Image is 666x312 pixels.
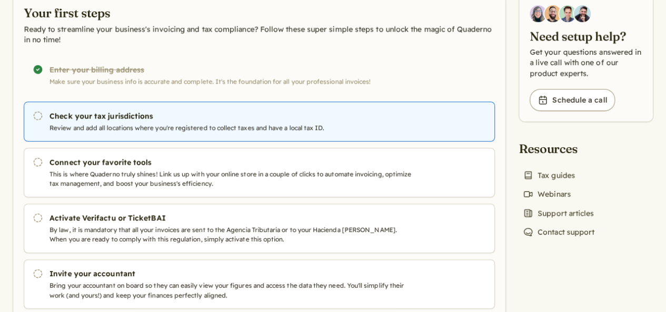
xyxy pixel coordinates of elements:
[24,204,495,253] a: Activate Verifactu or TicketBAI By law, it is mandatory that all your invoices are sent to the Ag...
[49,157,415,167] h3: Connect your favorite tools
[574,5,591,22] img: Javier Rubio, DevRel at Quaderno
[519,168,579,183] a: Tax guides
[530,89,615,111] a: Schedule a call
[519,187,575,202] a: Webinars
[24,102,495,142] a: Check your tax jurisdictions Review and add all locations where you're registered to collect taxe...
[49,225,415,244] p: By law, it is mandatory that all your invoices are sent to the Agencia Tributaria or to your Haci...
[24,148,495,197] a: Connect your favorite tools This is where Quaderno truly shines! Link us up with your online stor...
[530,5,546,22] img: Diana Carrasco, Account Executive at Quaderno
[530,47,642,78] p: Get your questions answered in a live call with one of our product experts.
[49,213,415,223] h3: Activate Verifactu or TicketBAI
[24,259,495,309] a: Invite your accountant Bring your accountant on board so they can easily view your figures and ac...
[519,141,599,157] h2: Resources
[49,169,415,188] p: This is where Quaderno truly shines! Link us up with your online store in a couple of clicks to a...
[544,5,561,22] img: Jairo Fumero, Account Executive at Quaderno
[519,206,598,220] a: Support articles
[49,123,415,133] p: Review and add all locations where you're registered to collect taxes and have a local tax ID.
[24,5,495,22] h2: Your first steps
[519,225,599,239] a: Contact support
[49,110,415,121] h3: Check your tax jurisdictions
[49,268,415,279] h3: Invite your accountant
[49,281,415,300] p: Bring your accountant on board so they can easily view your figures and access the data they need...
[559,5,576,22] img: Ivo Oltmans, Business Developer at Quaderno
[24,24,495,45] p: Ready to streamline your business's invoicing and tax compliance? Follow these super simple steps...
[530,28,642,45] h2: Need setup help?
